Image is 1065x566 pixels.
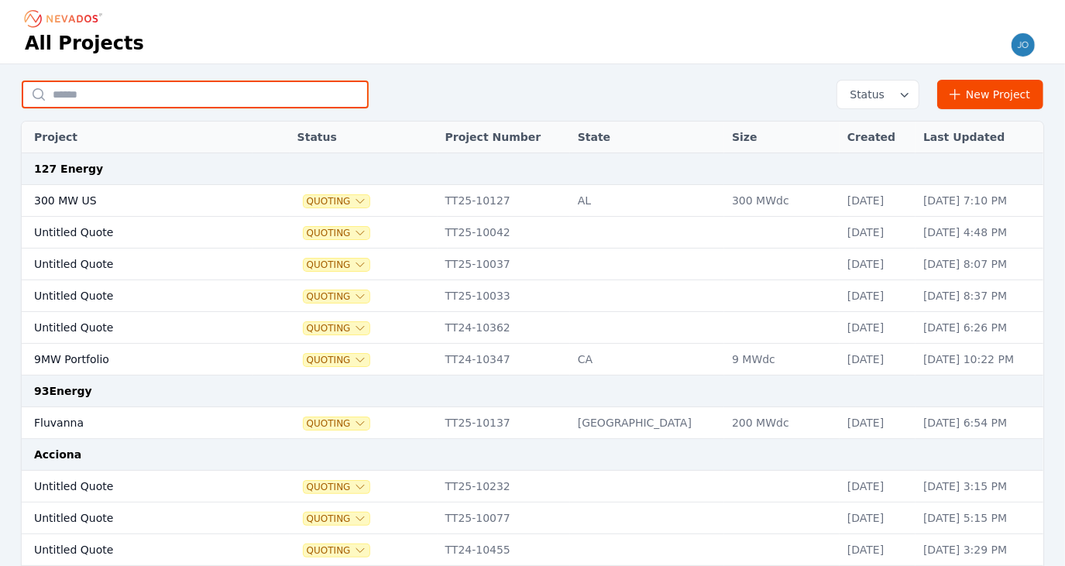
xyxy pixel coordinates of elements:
td: Fluvanna [22,407,253,439]
button: Quoting [304,290,369,303]
button: Quoting [304,544,369,557]
td: [DATE] 7:10 PM [916,185,1043,217]
td: Acciona [22,439,1043,471]
button: Quoting [304,227,369,239]
tr: Untitled QuoteQuotingTT25-10033[DATE][DATE] 8:37 PM [22,280,1043,312]
td: 200 MWdc [724,407,840,439]
tr: Untitled QuoteQuotingTT25-10042[DATE][DATE] 4:48 PM [22,217,1043,249]
td: 9 MWdc [724,344,840,376]
tr: Untitled QuoteQuotingTT24-10362[DATE][DATE] 6:26 PM [22,312,1043,344]
td: [DATE] 6:54 PM [916,407,1043,439]
td: TT25-10077 [438,503,570,534]
td: Untitled Quote [22,217,253,249]
td: Untitled Quote [22,534,253,566]
td: [DATE] 10:22 PM [916,344,1043,376]
tr: Untitled QuoteQuotingTT25-10232[DATE][DATE] 3:15 PM [22,471,1043,503]
td: AL [570,185,724,217]
button: Quoting [304,513,369,525]
td: [DATE] 8:37 PM [916,280,1043,312]
span: Status [843,87,885,102]
td: 300 MWdc [724,185,840,217]
td: TT25-10127 [438,185,570,217]
td: TT25-10037 [438,249,570,280]
tr: 9MW PortfolioQuotingTT24-10347CA9 MWdc[DATE][DATE] 10:22 PM [22,344,1043,376]
td: Untitled Quote [22,471,253,503]
td: [DATE] 6:26 PM [916,312,1043,344]
button: Quoting [304,417,369,430]
th: Status [290,122,438,153]
td: TT25-10042 [438,217,570,249]
th: Size [724,122,840,153]
td: [DATE] [840,312,916,344]
h1: All Projects [25,31,144,56]
td: CA [570,344,724,376]
td: [DATE] [840,534,916,566]
a: New Project [937,80,1043,109]
td: [DATE] [840,407,916,439]
td: [DATE] 3:15 PM [916,471,1043,503]
td: TT24-10362 [438,312,570,344]
td: [DATE] [840,471,916,503]
td: 300 MW US [22,185,253,217]
td: Untitled Quote [22,312,253,344]
td: [DATE] [840,185,916,217]
td: [DATE] 4:48 PM [916,217,1043,249]
td: TT24-10455 [438,534,570,566]
tr: Untitled QuoteQuotingTT25-10077[DATE][DATE] 5:15 PM [22,503,1043,534]
td: TT25-10137 [438,407,570,439]
th: State [570,122,724,153]
button: Status [837,81,919,108]
td: Untitled Quote [22,249,253,280]
td: 9MW Portfolio [22,344,253,376]
tr: Untitled QuoteQuotingTT24-10455[DATE][DATE] 3:29 PM [22,534,1043,566]
td: [GEOGRAPHIC_DATA] [570,407,724,439]
td: [DATE] 8:07 PM [916,249,1043,280]
img: joe.bollinger@nevados.solar [1011,33,1036,57]
th: Created [840,122,916,153]
td: TT24-10347 [438,344,570,376]
button: Quoting [304,354,369,366]
td: Untitled Quote [22,503,253,534]
tr: 300 MW USQuotingTT25-10127AL300 MWdc[DATE][DATE] 7:10 PM [22,185,1043,217]
nav: Breadcrumb [25,6,107,31]
td: TT25-10232 [438,471,570,503]
td: [DATE] [840,249,916,280]
td: [DATE] [840,280,916,312]
button: Quoting [304,481,369,493]
td: [DATE] 3:29 PM [916,534,1043,566]
td: 127 Energy [22,153,1043,185]
th: Project [22,122,253,153]
td: Untitled Quote [22,280,253,312]
tr: FluvannaQuotingTT25-10137[GEOGRAPHIC_DATA]200 MWdc[DATE][DATE] 6:54 PM [22,407,1043,439]
td: [DATE] [840,344,916,376]
button: Quoting [304,195,369,208]
th: Last Updated [916,122,1043,153]
button: Quoting [304,322,369,334]
td: 93Energy [22,376,1043,407]
td: [DATE] 5:15 PM [916,503,1043,534]
button: Quoting [304,259,369,271]
td: [DATE] [840,217,916,249]
td: TT25-10033 [438,280,570,312]
td: [DATE] [840,503,916,534]
th: Project Number [438,122,570,153]
tr: Untitled QuoteQuotingTT25-10037[DATE][DATE] 8:07 PM [22,249,1043,280]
